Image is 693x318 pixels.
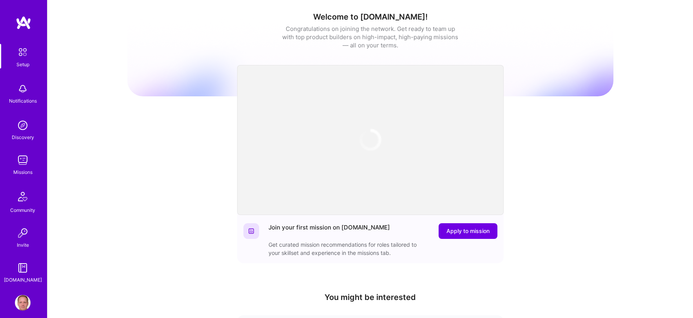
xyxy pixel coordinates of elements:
[17,241,29,249] div: Invite
[15,260,31,276] img: guide book
[10,206,35,214] div: Community
[439,223,497,239] button: Apply to mission
[4,276,42,284] div: [DOMAIN_NAME]
[446,227,490,235] span: Apply to mission
[356,126,384,154] img: loading
[16,60,29,69] div: Setup
[15,117,31,133] img: discovery
[15,152,31,168] img: teamwork
[15,225,31,241] img: Invite
[13,295,33,311] a: User Avatar
[248,228,254,234] img: Website
[13,168,33,176] div: Missions
[268,223,390,239] div: Join your first mission on [DOMAIN_NAME]
[13,187,32,206] img: Community
[15,44,31,60] img: setup
[127,12,613,22] h1: Welcome to [DOMAIN_NAME]!
[282,25,459,49] div: Congratulations on joining the network. Get ready to team up with top product builders on high-im...
[16,16,31,30] img: logo
[268,240,425,257] div: Get curated mission recommendations for roles tailored to your skillset and experience in the mis...
[9,97,37,105] div: Notifications
[12,133,34,141] div: Discovery
[237,293,504,302] h4: You might be interested
[15,295,31,311] img: User Avatar
[15,81,31,97] img: bell
[237,65,504,215] iframe: video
